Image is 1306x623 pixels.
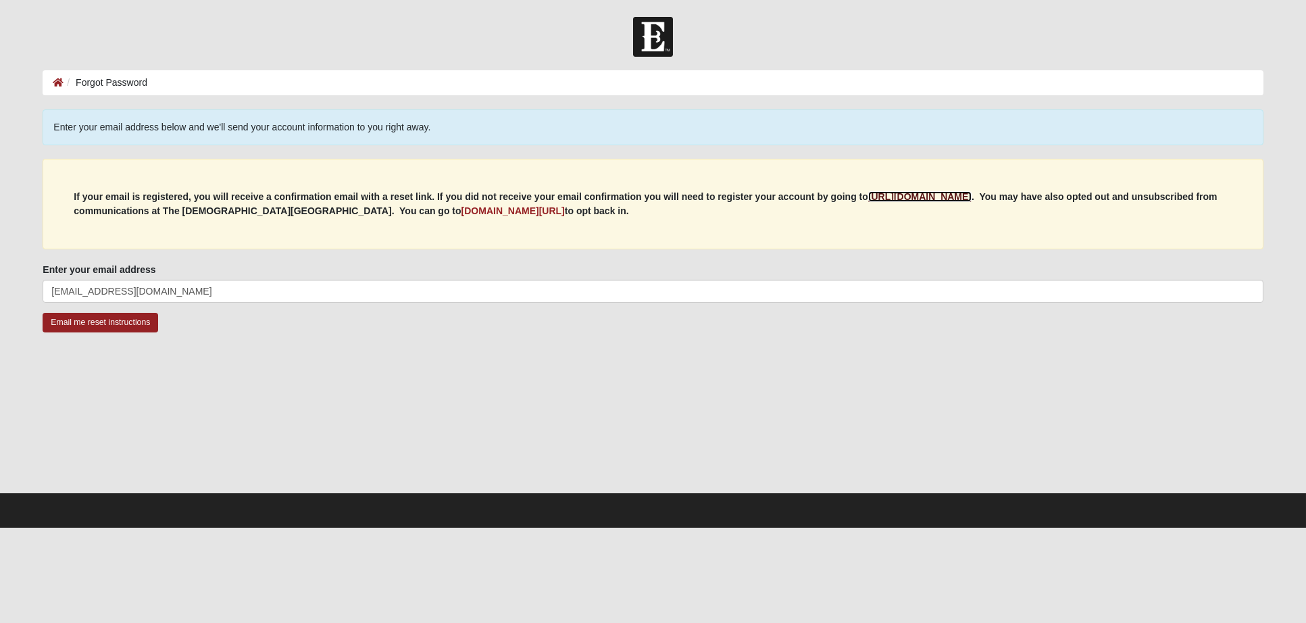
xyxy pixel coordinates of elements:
a: [URL][DOMAIN_NAME] [868,191,972,202]
a: [DOMAIN_NAME][URL] [461,205,565,216]
li: Forgot Password [64,76,147,90]
label: Enter your email address [43,263,155,276]
img: Church of Eleven22 Logo [633,17,673,57]
p: If your email is registered, you will receive a confirmation email with a reset link. If you did ... [74,190,1232,218]
div: Enter your email address below and we'll send your account information to you right away. [43,109,1263,145]
input: Email me reset instructions [43,313,158,332]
